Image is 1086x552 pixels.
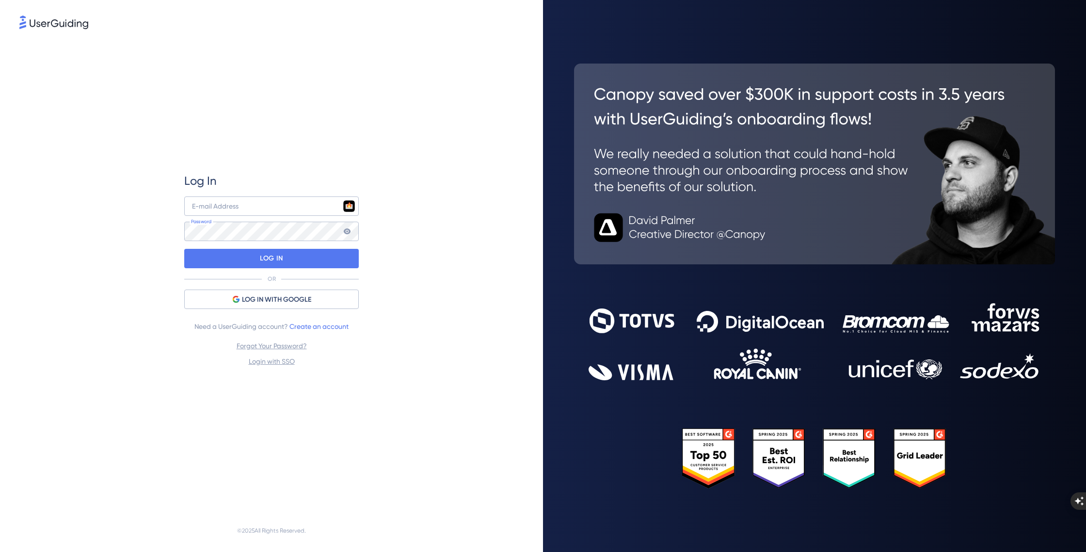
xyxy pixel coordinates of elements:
span: © 2025 All Rights Reserved. [237,525,306,536]
img: 8faab4ba6bc7696a72372aa768b0286c.svg [19,16,88,29]
input: example@company.com [184,196,359,216]
img: 26c0aa7c25a843aed4baddd2b5e0fa68.svg [574,64,1055,265]
p: LOG IN [260,251,283,266]
span: Need a UserGuiding account? [194,321,349,332]
span: LOG IN WITH GOOGLE [242,294,311,306]
img: 9302ce2ac39453076f5bc0f2f2ca889b.svg [589,303,1040,380]
img: 25303e33045975176eb484905ab012ff.svg [682,428,947,489]
p: OR [268,275,276,283]
a: Create an account [289,323,349,330]
span: Log In [184,173,217,189]
a: Forgot Your Password? [237,342,307,350]
a: Login with SSO [249,357,295,365]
